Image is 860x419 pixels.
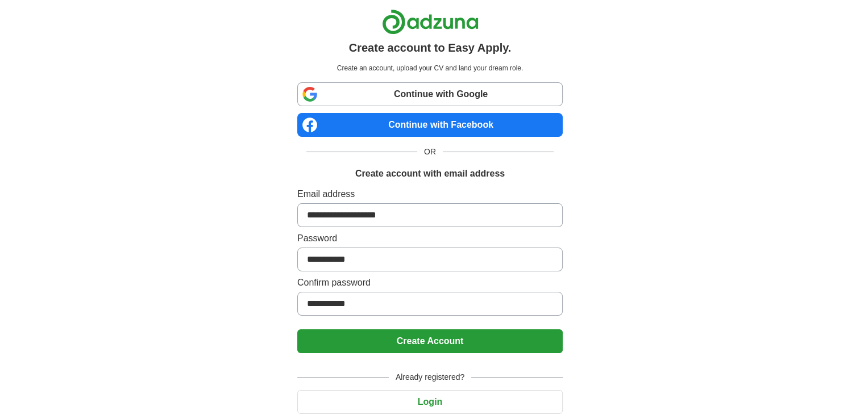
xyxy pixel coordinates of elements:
a: Continue with Google [297,82,563,106]
a: Continue with Facebook [297,113,563,137]
img: Adzuna logo [382,9,479,35]
a: Login [297,397,563,407]
p: Create an account, upload your CV and land your dream role. [300,63,560,73]
label: Confirm password [297,276,563,290]
label: Password [297,232,563,245]
span: OR [417,146,443,158]
button: Login [297,390,563,414]
h1: Create account to Easy Apply. [349,39,512,56]
label: Email address [297,187,563,201]
button: Create Account [297,329,563,353]
h1: Create account with email address [355,167,505,181]
span: Already registered? [389,371,471,383]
